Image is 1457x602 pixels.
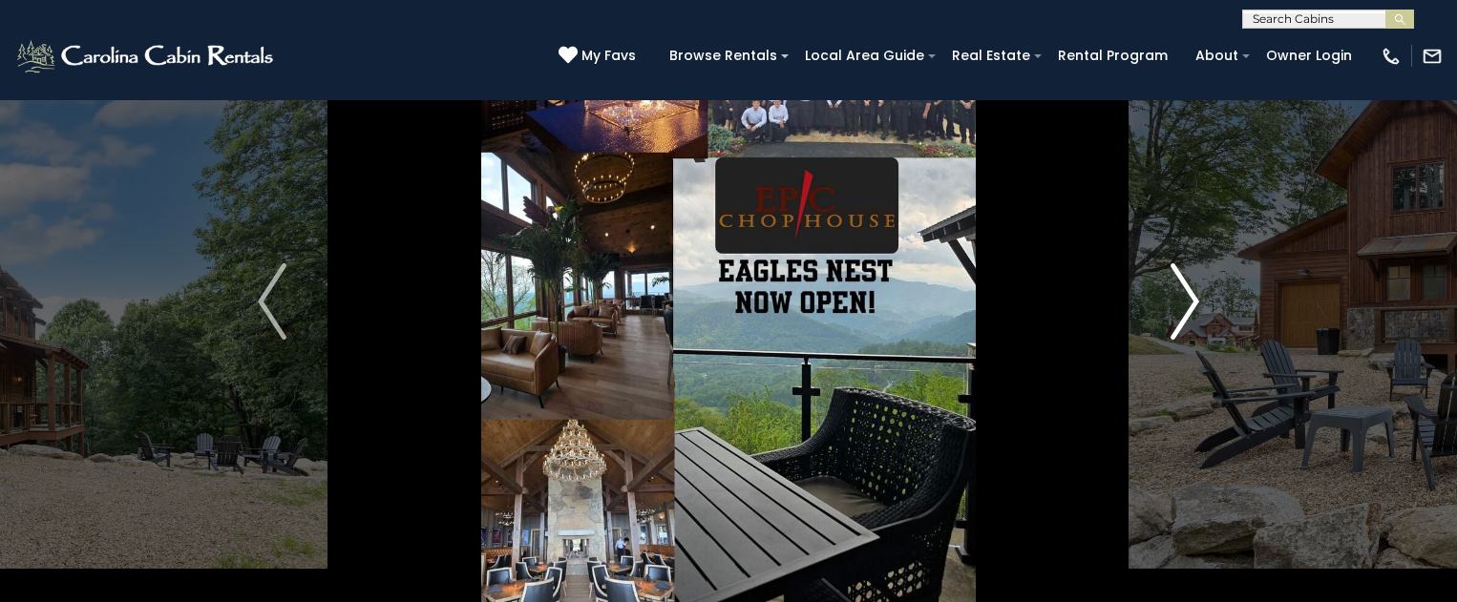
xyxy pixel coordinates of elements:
img: arrow [258,263,286,340]
img: arrow [1171,263,1199,340]
a: My Favs [559,46,641,67]
img: phone-regular-white.png [1381,46,1402,67]
a: About [1186,41,1248,71]
a: Owner Login [1256,41,1362,71]
img: White-1-2.png [14,37,279,75]
img: mail-regular-white.png [1422,46,1443,67]
a: Browse Rentals [660,41,787,71]
span: My Favs [581,46,636,66]
a: Real Estate [942,41,1040,71]
a: Local Area Guide [795,41,934,71]
a: Rental Program [1048,41,1177,71]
